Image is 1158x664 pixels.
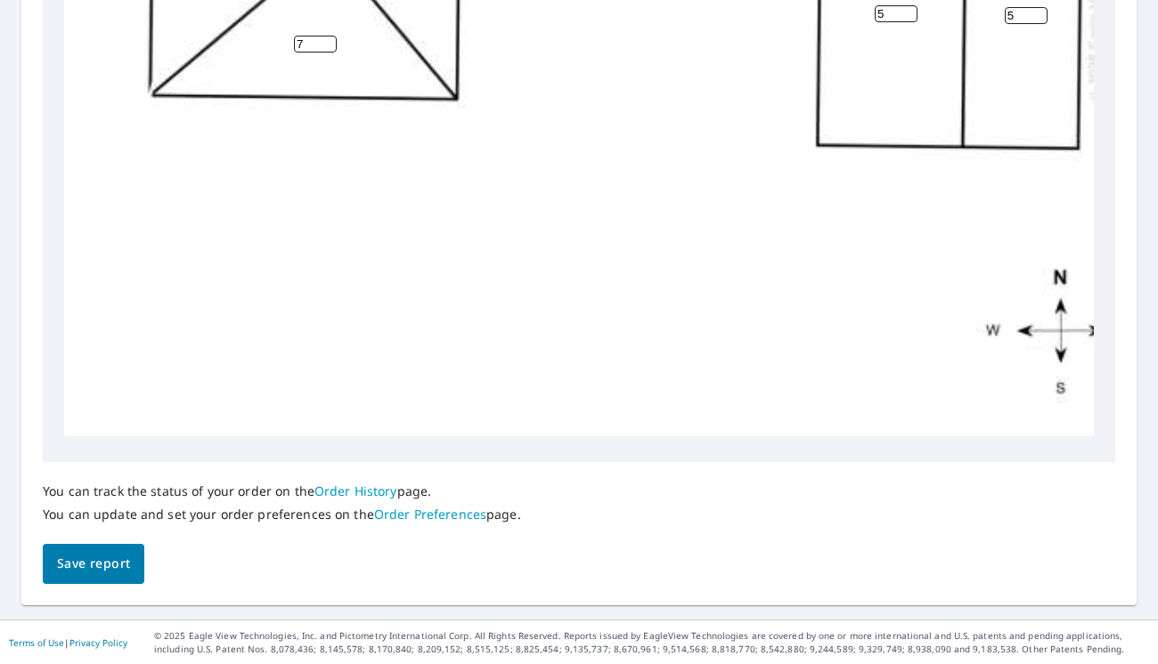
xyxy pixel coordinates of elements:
[69,636,127,649] a: Privacy Policy
[9,636,64,649] a: Terms of Use
[314,482,397,499] a: Order History
[154,629,1149,656] p: © 2025 Eagle View Technologies, Inc. and Pictometry International Corp. All Rights Reserved. Repo...
[43,506,521,522] p: You can update and set your order preferences on the page.
[43,483,521,499] p: You can track the status of your order on the page.
[43,544,144,584] button: Save report
[374,506,486,522] a: Order Preferences
[57,553,130,575] span: Save report
[9,637,127,648] p: |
